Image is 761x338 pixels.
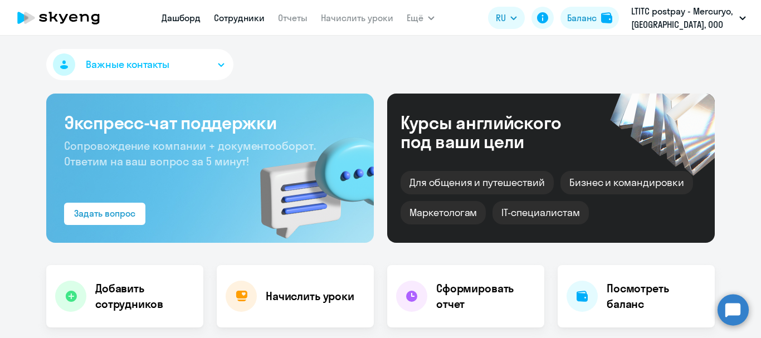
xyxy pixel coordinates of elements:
button: Важные контакты [46,49,233,80]
h4: Начислить уроки [266,288,354,304]
div: Маркетологам [401,201,486,224]
h4: Посмотреть баланс [607,281,706,312]
h3: Экспресс-чат поддержки [64,111,356,134]
div: Курсы английского под ваши цели [401,113,591,151]
a: Отчеты [278,12,308,23]
span: Важные контакты [86,57,169,72]
div: IT-специалистам [492,201,588,224]
span: Сопровождение компании + документооборот. Ответим на ваш вопрос за 5 минут! [64,139,316,168]
div: Задать вопрос [74,207,135,220]
div: Баланс [567,11,597,25]
button: Ещё [407,7,435,29]
img: balance [601,12,612,23]
img: bg-img [244,117,374,243]
button: RU [488,7,525,29]
a: Сотрудники [214,12,265,23]
button: LTITC postpay - Mercuryo, [GEOGRAPHIC_DATA], ООО [626,4,752,31]
a: Начислить уроки [321,12,393,23]
a: Дашборд [162,12,201,23]
span: Ещё [407,11,423,25]
p: LTITC postpay - Mercuryo, [GEOGRAPHIC_DATA], ООО [631,4,735,31]
h4: Сформировать отчет [436,281,535,312]
span: RU [496,11,506,25]
div: Бизнес и командировки [560,171,693,194]
button: Задать вопрос [64,203,145,225]
div: Для общения и путешествий [401,171,554,194]
button: Балансbalance [560,7,619,29]
h4: Добавить сотрудников [95,281,194,312]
